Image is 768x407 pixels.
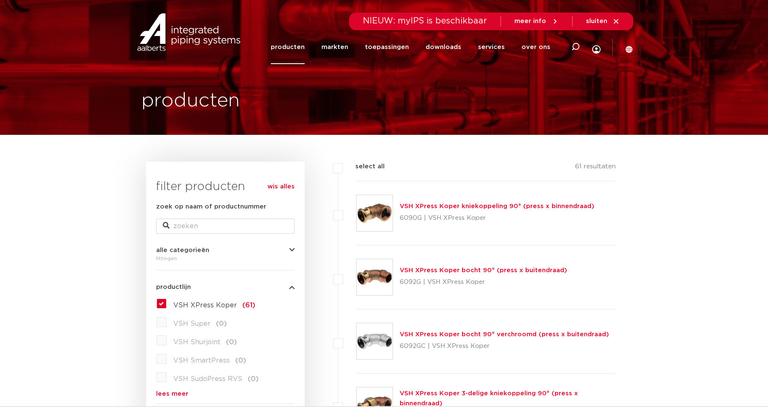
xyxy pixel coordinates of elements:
span: meer info [514,18,546,24]
a: VSH XPress Koper bocht 90° (press x buitendraad) [400,267,567,273]
a: meer info [514,18,559,25]
span: (0) [248,376,259,382]
img: Thumbnail for VSH XPress Koper bocht 90° verchroomd (press x buitendraad) [357,323,393,359]
span: (0) [235,357,246,364]
a: over ons [521,30,550,64]
a: VSH XPress Koper bocht 90° verchroomd (press x buitendraad) [400,331,609,337]
p: 6092GC | VSH XPress Koper [400,340,609,353]
label: select all [343,162,385,172]
img: Thumbnail for VSH XPress Koper kniekoppeling 90° (press x binnendraad) [357,195,393,231]
p: 6092G | VSH XPress Koper [400,276,567,289]
p: 61 resultaten [575,162,616,175]
span: VSH XPress Koper [173,302,237,309]
button: alle categorieën [156,247,295,253]
span: (0) [226,339,237,345]
a: producten [271,30,305,64]
span: (61) [242,302,255,309]
div: my IPS [592,28,601,67]
span: productlijn [156,284,191,290]
a: sluiten [586,18,620,25]
a: downloads [426,30,461,64]
span: VSH SmartPress [173,357,230,364]
a: services [478,30,505,64]
span: sluiten [586,18,607,24]
input: zoeken [156,219,295,234]
span: VSH Shurjoint [173,339,221,345]
span: alle categorieën [156,247,209,253]
a: VSH XPress Koper 3-delige kniekoppeling 90° (press x binnendraad) [400,390,578,407]
img: Thumbnail for VSH XPress Koper bocht 90° (press x buitendraad) [357,259,393,295]
h3: filter producten [156,178,295,195]
a: toepassingen [365,30,409,64]
span: VSH Super [173,320,211,327]
a: wis alles [267,182,295,192]
a: markten [321,30,348,64]
a: VSH XPress Koper kniekoppeling 90° (press x binnendraad) [400,203,594,209]
a: lees meer [156,391,295,397]
label: zoek op naam of productnummer [156,202,266,212]
button: productlijn [156,284,295,290]
span: NIEUW: myIPS is beschikbaar [363,17,487,25]
nav: Menu [271,30,550,64]
span: VSH SudoPress RVS [173,376,242,382]
span: (0) [216,320,227,327]
div: fittingen [156,253,295,263]
h1: producten [141,88,240,114]
p: 6090G | VSH XPress Koper [400,211,594,225]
